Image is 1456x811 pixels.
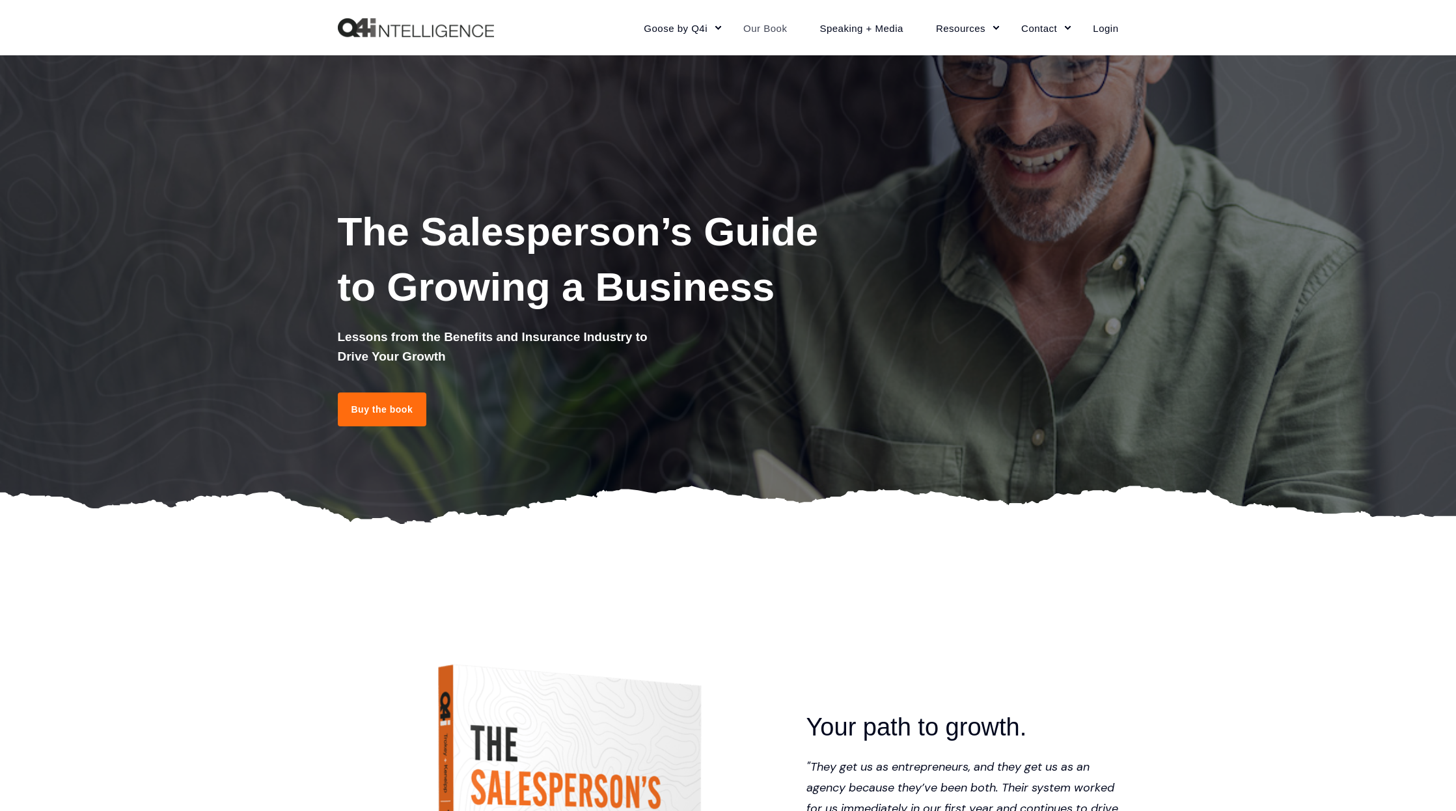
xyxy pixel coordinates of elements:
h5: Lessons from the Benefits and Insurance Industry to Drive Your Growth [338,327,663,366]
a: Back to Home [338,18,494,38]
span: The Salesperson’s Guide to Growing a Business [338,209,819,309]
img: Q4intelligence, LLC logo [338,18,494,38]
a: Buy the book [338,392,427,426]
h2: Your path to growth. [806,711,1119,743]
